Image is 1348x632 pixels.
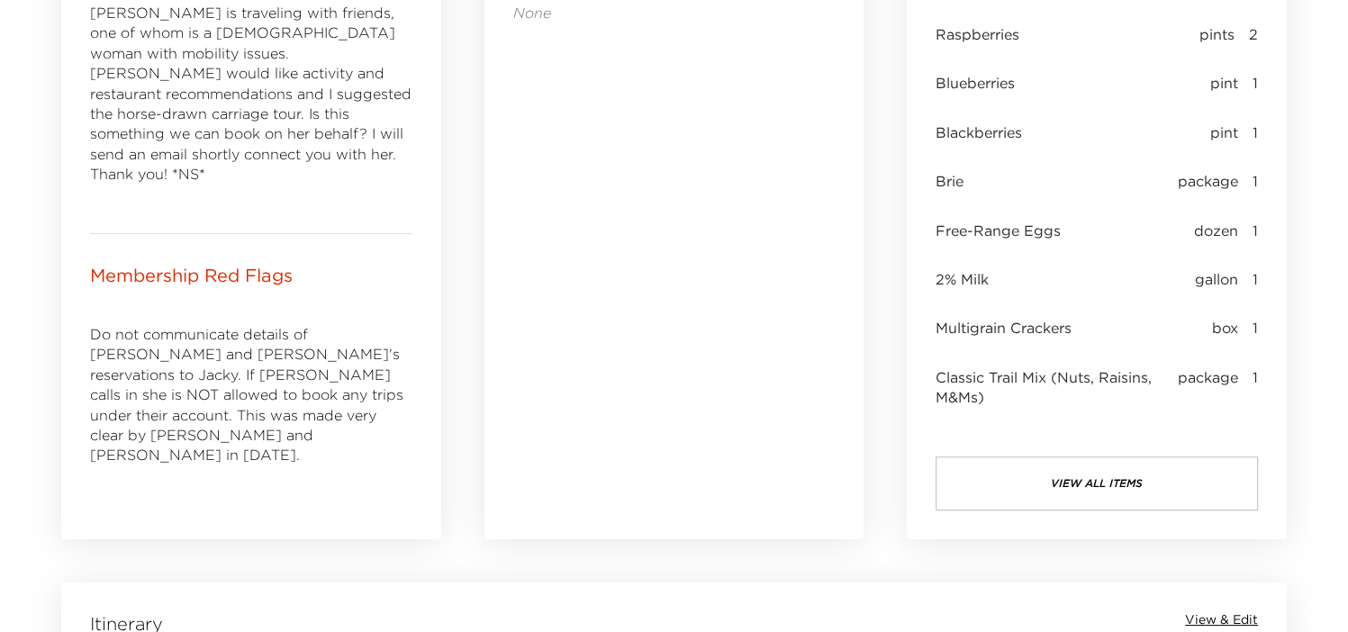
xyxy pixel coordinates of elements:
span: 1 [1253,269,1258,289]
span: 2 [1249,24,1258,44]
span: Multigrain Crackers [936,318,1072,338]
span: Blueberries [936,73,1015,93]
p: None [513,3,836,23]
span: Classic Trail Mix (Nuts, Raisins, M&Ms) [936,367,1178,408]
span: dozen [1194,221,1238,240]
span: Brie [936,171,964,191]
span: Blackberries [936,122,1022,142]
span: 1 [1253,171,1258,191]
button: view all items [936,456,1258,510]
span: 1 [1253,221,1258,240]
span: 1 [1253,318,1258,338]
span: Free-Range Eggs [936,221,1061,240]
span: Raspberries [936,24,1019,44]
span: pint [1210,73,1238,93]
span: 1 [1253,122,1258,142]
p: Membership Red Flags [90,263,293,288]
span: package [1178,171,1238,191]
span: 2% Milk [936,269,989,289]
span: package [1178,367,1238,408]
span: [PERSON_NAME] is traveling with friends, one of whom is a [DEMOGRAPHIC_DATA] woman with mobility ... [90,4,412,183]
span: 1 [1253,367,1258,408]
span: pint [1210,122,1238,142]
span: 1 [1253,73,1258,93]
span: pints [1199,24,1235,44]
button: View & Edit [1185,611,1258,629]
p: Do not communicate details of [PERSON_NAME] and [PERSON_NAME]'s reservations to Jacky. If [PERSON... [90,324,412,465]
span: box [1212,318,1238,338]
span: gallon [1195,269,1238,289]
